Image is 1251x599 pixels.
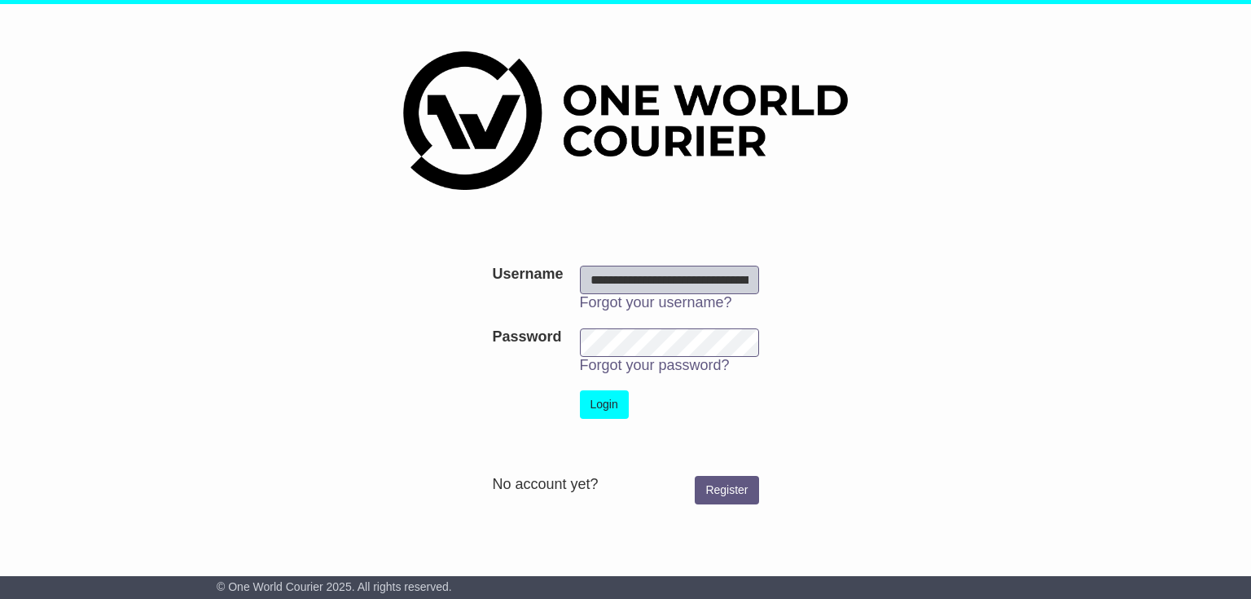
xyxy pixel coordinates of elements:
[403,51,848,190] img: One World
[492,328,561,346] label: Password
[492,476,758,494] div: No account yet?
[695,476,758,504] a: Register
[580,357,730,373] a: Forgot your password?
[580,390,629,419] button: Login
[492,266,563,284] label: Username
[217,580,452,593] span: © One World Courier 2025. All rights reserved.
[580,294,732,311] a: Forgot your username?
